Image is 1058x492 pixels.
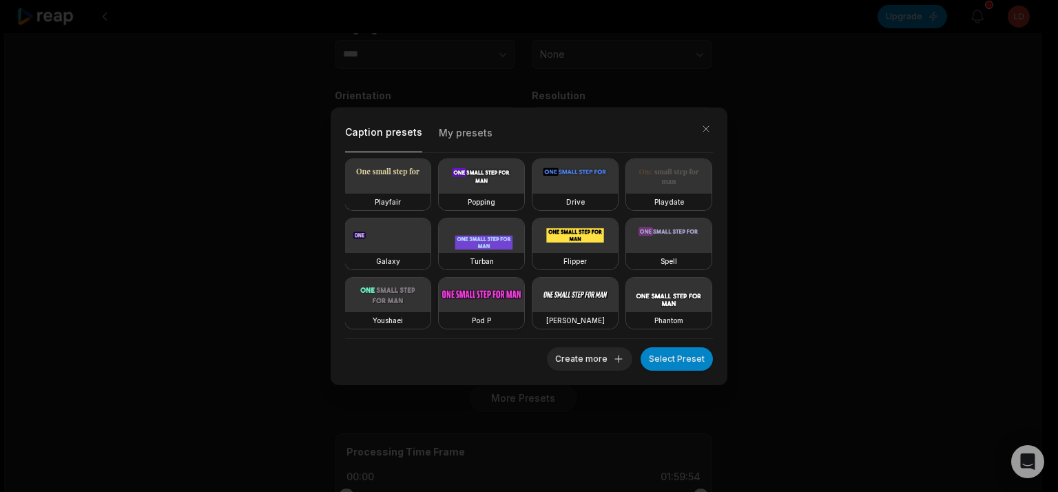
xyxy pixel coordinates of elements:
button: Select Preset [641,347,713,371]
h3: Flipper [563,256,587,267]
h3: Playfair [375,196,401,207]
h3: Turban [470,256,494,267]
h3: Playdate [654,196,684,207]
h3: Spell [661,256,677,267]
h3: Youshaei [373,315,403,326]
h3: Pod P [472,315,491,326]
h3: Popping [468,196,495,207]
div: Open Intercom Messenger [1011,445,1044,478]
button: Caption presets [345,122,422,152]
h3: [PERSON_NAME] [546,315,605,326]
button: Create more [547,347,632,371]
button: My presets [439,122,492,152]
h3: Drive [566,196,585,207]
h3: Phantom [654,315,683,326]
a: Create more [547,351,632,365]
h3: Galaxy [376,256,400,267]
